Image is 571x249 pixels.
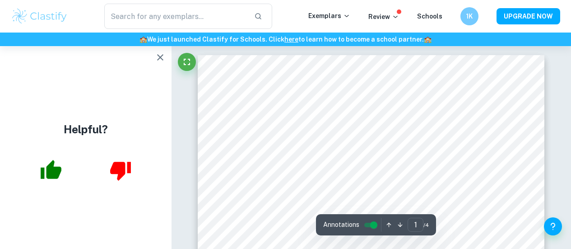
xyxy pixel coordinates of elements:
[497,8,560,24] button: UPGRADE NOW
[308,11,350,21] p: Exemplars
[460,7,478,25] button: 1K
[2,34,569,44] h6: We just launched Clastify for Schools. Click to learn how to become a school partner.
[368,12,399,22] p: Review
[178,53,196,71] button: Fullscreen
[64,121,108,137] h4: Helpful?
[417,13,442,20] a: Schools
[423,221,429,229] span: / 4
[284,36,298,43] a: here
[11,7,68,25] img: Clastify logo
[323,220,359,230] span: Annotations
[139,36,147,43] span: 🏫
[544,217,562,235] button: Help and Feedback
[424,36,432,43] span: 🏫
[104,4,247,29] input: Search for any exemplars...
[464,11,475,21] h6: 1K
